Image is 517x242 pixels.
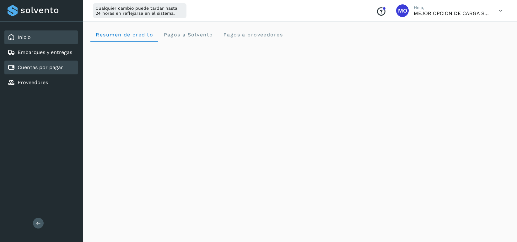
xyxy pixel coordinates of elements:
[4,30,78,44] div: Inicio
[18,64,63,70] a: Cuentas por pagar
[18,79,48,85] a: Proveedores
[4,61,78,74] div: Cuentas por pagar
[163,32,213,38] span: Pagos a Solvento
[18,49,72,55] a: Embarques y entregas
[18,34,31,40] a: Inicio
[4,76,78,89] div: Proveedores
[93,3,186,18] div: Cualquier cambio puede tardar hasta 24 horas en reflejarse en el sistema.
[4,46,78,59] div: Embarques y entregas
[223,32,283,38] span: Pagos a proveedores
[95,32,153,38] span: Resumen de crédito
[414,10,489,16] p: MEJOR OPCION DE CARGA S DE RL DE CV
[414,5,489,10] p: Hola,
